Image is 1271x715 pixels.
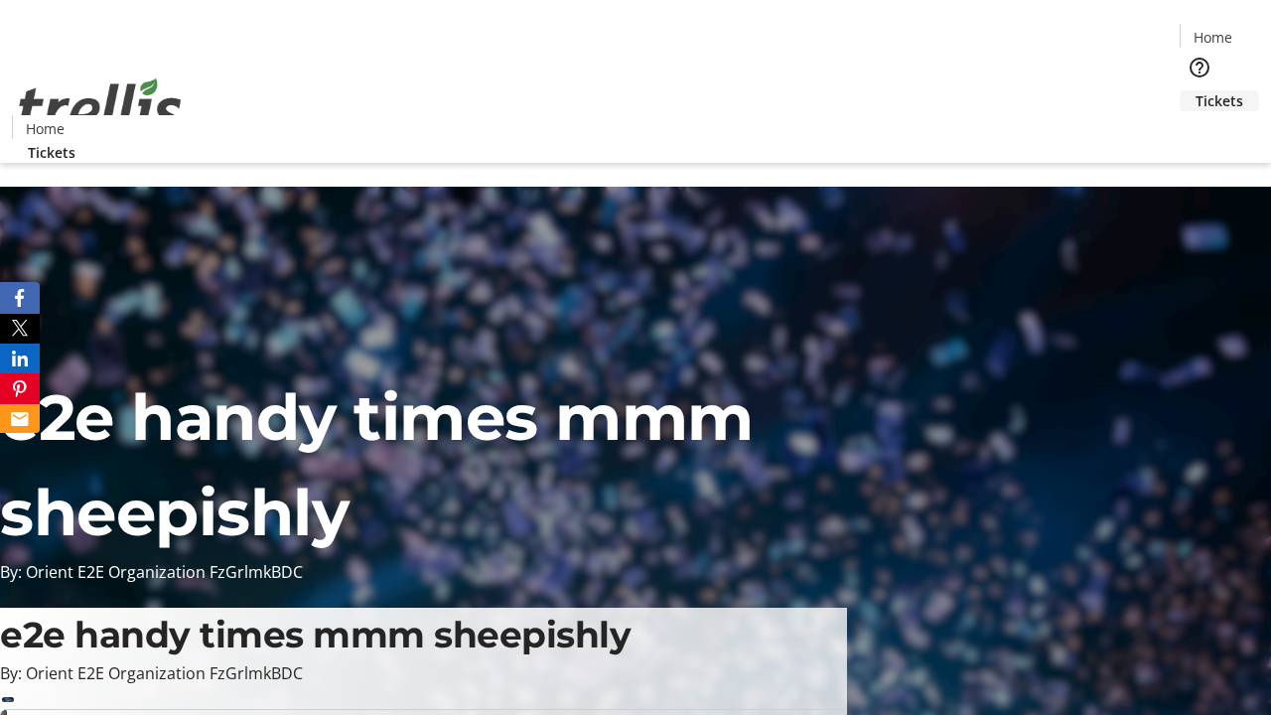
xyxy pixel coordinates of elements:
[1194,27,1232,48] span: Home
[1180,90,1259,111] a: Tickets
[1180,111,1219,151] button: Cart
[12,57,189,156] img: Orient E2E Organization FzGrlmkBDC's Logo
[1180,48,1219,87] button: Help
[28,142,75,163] span: Tickets
[26,118,65,139] span: Home
[12,142,91,163] a: Tickets
[1196,90,1243,111] span: Tickets
[13,118,76,139] a: Home
[1181,27,1244,48] a: Home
